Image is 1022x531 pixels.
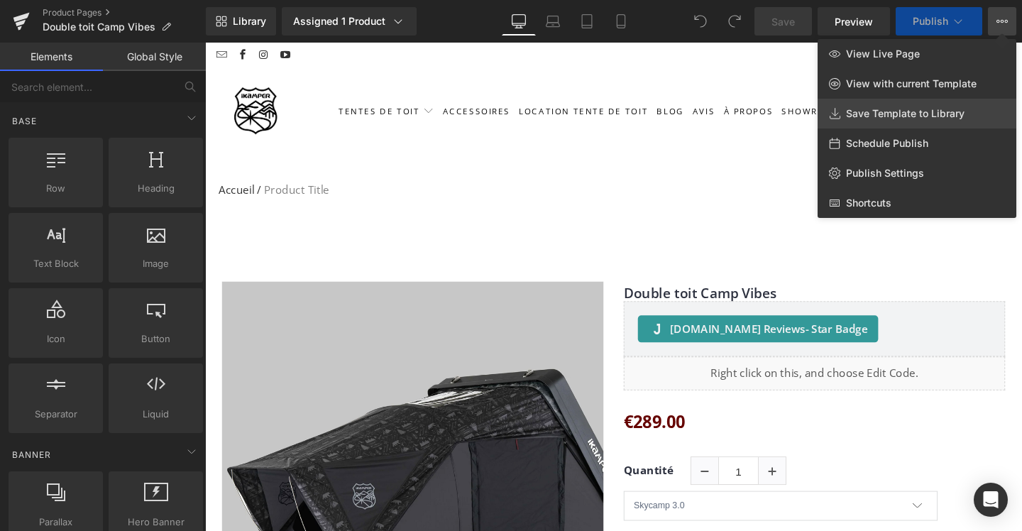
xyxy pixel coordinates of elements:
[141,66,226,78] span: Tentes de toit
[141,55,241,91] summary: Tentes de toit
[536,7,570,35] a: Laptop
[77,8,89,20] a: iKamper France on YouTube
[846,137,928,150] span: Schedule Publish
[604,7,638,35] a: Mobile
[113,515,199,530] span: Hero Banner
[489,292,696,310] span: [DOMAIN_NAME] Reviews
[606,55,669,91] a: Showroom
[13,181,99,196] span: Row
[846,197,891,209] span: Shortcuts
[14,146,52,165] a: Accueil
[330,66,466,78] span: Location tente de toit
[43,21,155,33] span: Double toit Camp Vibes
[14,35,92,108] img: iKamper France
[686,7,715,35] button: Undo
[11,8,23,20] a: Email iKamper France
[250,66,321,78] span: Accessoires
[293,14,405,28] div: Assigned 1 Product
[896,7,982,35] button: Publish
[52,146,62,165] span: /
[113,181,199,196] span: Heading
[475,55,503,91] a: Blog
[13,332,99,346] span: Icon
[141,55,669,91] nav: Translation missing: fr.navigation.header.main_nav
[13,515,99,530] span: Parallax
[809,57,845,88] button: Rechercher
[720,7,749,35] button: Redo
[631,293,696,309] span: - Star Badge
[113,407,199,422] span: Liquid
[43,7,206,18] a: Product Pages
[440,443,511,456] label: Quantité
[727,5,798,23] a: Connexion
[14,138,845,173] nav: breadcrumbs
[440,255,601,272] a: Double toit Camp Vibes
[545,66,597,78] span: À propos
[570,7,604,35] a: Tablet
[113,256,199,271] span: Image
[512,55,536,91] a: Avis
[913,16,948,27] span: Publish
[13,407,99,422] span: Separator
[233,15,266,28] span: Library
[11,114,38,128] span: Base
[502,7,536,35] a: Desktop
[606,66,669,78] span: Showroom
[846,48,920,60] span: View Live Page
[771,14,795,29] span: Save
[846,77,977,90] span: View with current Template
[835,14,873,29] span: Preview
[13,256,99,271] span: Text Block
[206,7,276,35] a: New Library
[440,390,505,408] span: €289.00
[846,167,924,180] span: Publish Settings
[250,55,321,91] a: Accessoires
[11,448,53,461] span: Banner
[818,7,890,35] a: Preview
[33,8,45,20] a: iKamper France on Facebook
[717,57,845,88] input: Rechercher...
[113,332,199,346] span: Button
[846,107,965,120] span: Save Template to Library
[103,43,206,71] a: Global Style
[545,55,597,91] a: À propos
[330,55,466,91] a: Location tente de toit
[475,66,503,78] span: Blog
[974,483,1008,517] div: Open Intercom Messenger
[988,7,1016,35] button: View Live PageView with current TemplateSave Template to LibrarySchedule PublishPublish SettingsS...
[55,8,67,20] a: iKamper France on Instagram
[512,66,536,78] span: Avis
